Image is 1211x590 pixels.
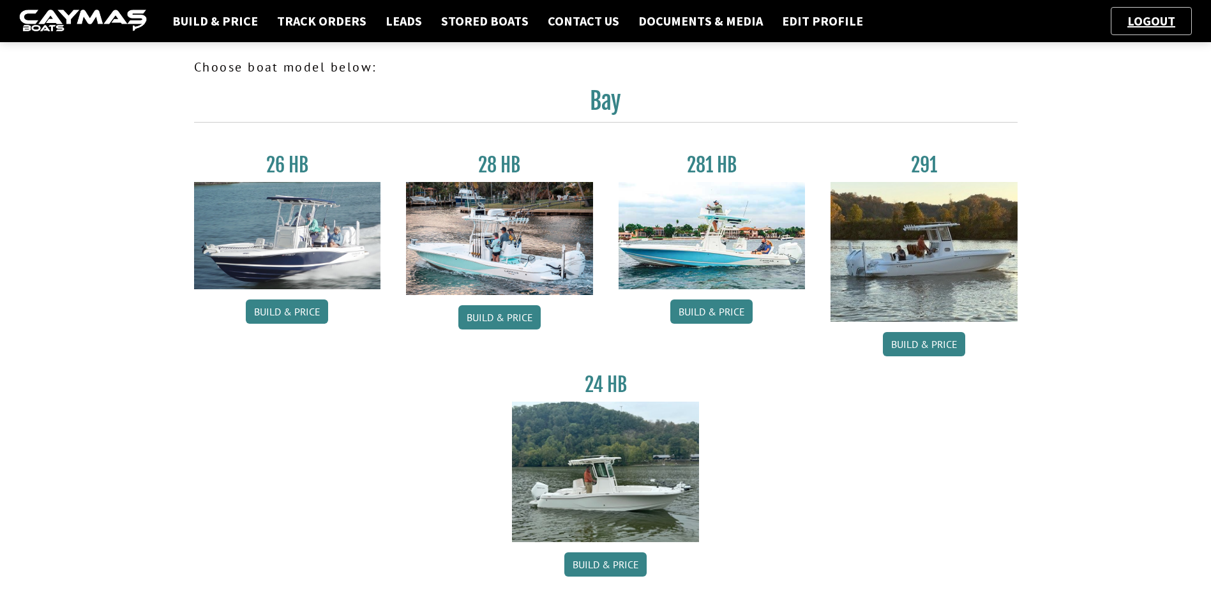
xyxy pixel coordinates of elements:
h3: 24 HB [512,373,699,397]
img: 291_Thumbnail.jpg [831,182,1018,322]
h3: 28 HB [406,153,593,177]
img: 24_HB_thumbnail.jpg [512,402,699,541]
a: Edit Profile [776,13,869,29]
a: Build & Price [246,299,328,324]
h3: 281 HB [619,153,806,177]
a: Leads [379,13,428,29]
img: 28-hb-twin.jpg [619,182,806,289]
a: Track Orders [271,13,373,29]
h3: 291 [831,153,1018,177]
a: Build & Price [564,552,647,577]
a: Build & Price [883,332,965,356]
a: Stored Boats [435,13,535,29]
a: Contact Us [541,13,626,29]
img: caymas-dealer-connect-2ed40d3bc7270c1d8d7ffb4b79bf05adc795679939227970def78ec6f6c03838.gif [19,10,147,33]
img: 26_new_photo_resized.jpg [194,182,381,289]
h3: 26 HB [194,153,381,177]
h2: Bay [194,87,1018,123]
a: Documents & Media [632,13,769,29]
p: Choose boat model below: [194,57,1018,77]
a: Build & Price [458,305,541,329]
a: Logout [1121,13,1182,29]
a: Build & Price [166,13,264,29]
img: 28_hb_thumbnail_for_caymas_connect.jpg [406,182,593,295]
a: Build & Price [670,299,753,324]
